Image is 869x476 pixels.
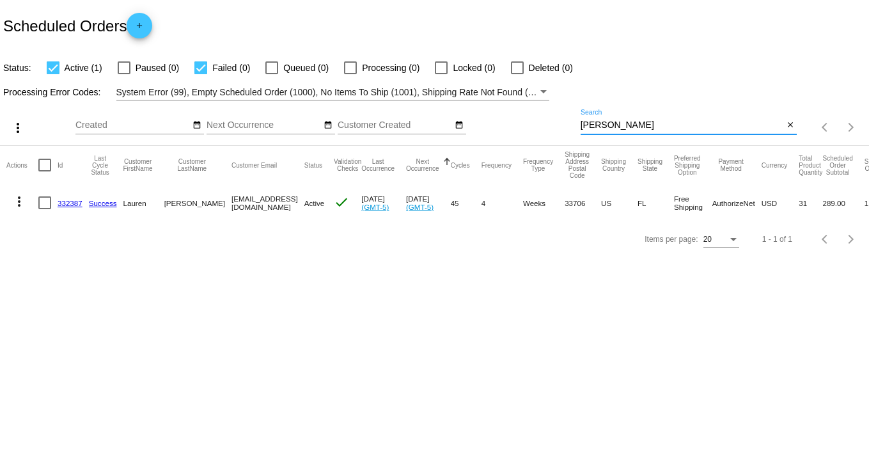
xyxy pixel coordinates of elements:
mat-cell: Free Shipping [674,184,712,221]
button: Change sorting for CurrencyIso [762,161,788,169]
button: Change sorting for CustomerEmail [231,161,277,169]
button: Next page [838,115,864,140]
span: Locked (0) [453,60,495,75]
mat-icon: check [334,194,349,210]
mat-icon: close [786,120,795,131]
span: Deleted (0) [529,60,573,75]
mat-cell: FL [638,184,674,221]
mat-cell: USD [762,184,799,221]
div: 1 - 1 of 1 [762,235,792,244]
mat-header-cell: Actions [6,146,38,184]
mat-cell: US [601,184,638,221]
button: Change sorting for LastOccurrenceUtc [361,158,395,172]
mat-cell: 289.00 [822,184,864,221]
mat-select: Filter by Processing Error Codes [116,84,549,100]
button: Change sorting for Subtotal [822,155,852,176]
button: Change sorting for ShippingCountry [601,158,626,172]
mat-cell: Lauren [123,184,164,221]
button: Change sorting for Frequency [481,161,512,169]
a: Success [89,199,117,207]
span: Status: [3,63,31,73]
button: Change sorting for CustomerFirstName [123,158,153,172]
button: Change sorting for ShippingState [638,158,662,172]
input: Search [581,120,784,131]
input: Customer Created [338,120,453,131]
button: Change sorting for NextOccurrenceUtc [406,158,439,172]
button: Change sorting for Id [58,161,63,169]
a: (GMT-5) [406,203,434,211]
input: Next Occurrence [207,120,322,131]
mat-cell: [EMAIL_ADDRESS][DOMAIN_NAME] [231,184,304,221]
mat-icon: more_vert [12,194,27,209]
button: Clear [783,119,797,132]
span: Failed (0) [212,60,250,75]
mat-cell: [DATE] [361,184,406,221]
mat-cell: AuthorizeNet [712,184,762,221]
button: Change sorting for LastProcessingCycleId [89,155,112,176]
mat-icon: more_vert [10,120,26,136]
button: Change sorting for Cycles [451,161,470,169]
mat-cell: 45 [451,184,481,221]
span: Active (1) [65,60,102,75]
a: (GMT-5) [361,203,389,211]
mat-select: Items per page: [703,235,739,244]
mat-cell: 31 [799,184,822,221]
span: Active [304,199,325,207]
span: 20 [703,235,712,244]
h2: Scheduled Orders [3,13,152,38]
button: Change sorting for PreferredShippingOption [674,155,701,176]
button: Change sorting for FrequencyType [523,158,553,172]
mat-cell: Weeks [523,184,565,221]
button: Change sorting for ShippingPostcode [565,151,590,179]
span: Queued (0) [283,60,329,75]
button: Previous page [813,226,838,252]
mat-cell: [DATE] [406,184,451,221]
mat-cell: 33706 [565,184,601,221]
mat-header-cell: Total Product Quantity [799,146,822,184]
mat-icon: date_range [192,120,201,131]
button: Change sorting for PaymentMethod.Type [712,158,750,172]
mat-icon: add [132,21,147,36]
button: Change sorting for Status [304,161,322,169]
mat-cell: 4 [481,184,523,221]
button: Previous page [813,115,838,140]
button: Next page [838,226,864,252]
button: Change sorting for CustomerLastName [164,158,220,172]
input: Created [75,120,191,131]
span: Processing (0) [362,60,419,75]
mat-cell: [PERSON_NAME] [164,184,231,221]
mat-icon: date_range [455,120,464,131]
mat-icon: date_range [324,120,333,131]
div: Items per page: [645,235,698,244]
span: Processing Error Codes: [3,87,101,97]
span: Paused (0) [136,60,179,75]
a: 332387 [58,199,82,207]
mat-header-cell: Validation Checks [334,146,361,184]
